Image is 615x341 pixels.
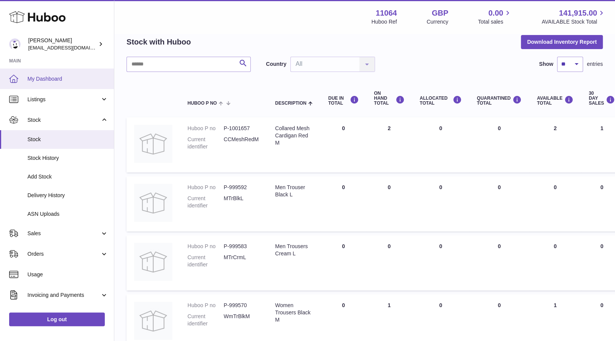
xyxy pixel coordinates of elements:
[478,8,512,25] a: 0.00 Total sales
[529,235,581,290] td: 0
[275,302,313,323] div: Women Trousers Black M
[9,38,21,50] img: imichellrs@gmail.com
[589,91,615,106] div: 30 DAY SALES
[320,235,366,290] td: 0
[224,184,260,191] dd: P-999592
[187,136,224,150] dt: Current identifier
[498,184,501,190] span: 0
[412,235,469,290] td: 0
[559,8,597,18] span: 141,915.00
[9,312,105,326] a: Log out
[412,176,469,231] td: 0
[127,37,191,47] h2: Stock with Huboo
[498,302,501,308] span: 0
[372,18,397,25] div: Huboo Ref
[275,184,313,198] div: Men Trouser Black L
[521,35,603,49] button: Download Inventory Report
[187,254,224,268] dt: Current identifier
[27,136,108,143] span: Stock
[27,96,100,103] span: Listings
[187,101,217,106] span: Huboo P no
[412,117,469,172] td: 0
[498,125,501,131] span: 0
[587,61,603,68] span: entries
[366,117,412,172] td: 2
[224,313,260,327] dd: WmTrBlkM
[224,195,260,209] dd: MTrBlkL
[366,176,412,231] td: 0
[539,61,553,68] label: Show
[477,96,522,106] div: QUARANTINED Total
[224,136,260,150] dd: CCMeshRedM
[420,96,461,106] div: ALLOCATED Total
[537,96,573,106] div: AVAILABLE Total
[187,184,224,191] dt: Huboo P no
[27,155,108,162] span: Stock History
[27,173,108,180] span: Add Stock
[27,116,100,124] span: Stock
[134,125,172,163] img: product image
[328,96,359,106] div: DUE IN TOTAL
[27,230,100,237] span: Sales
[224,243,260,250] dd: P-999583
[27,210,108,218] span: ASN Uploads
[187,313,224,327] dt: Current identifier
[275,243,313,257] div: Men Trousers Cream L
[427,18,448,25] div: Currency
[187,243,224,250] dt: Huboo P no
[28,37,97,51] div: [PERSON_NAME]
[28,45,112,51] span: [EMAIL_ADDRESS][DOMAIN_NAME]
[376,8,397,18] strong: 11064
[27,75,108,83] span: My Dashboard
[541,8,606,25] a: 141,915.00 AVAILABLE Stock Total
[320,117,366,172] td: 0
[275,125,313,147] div: Collared Mesh Cardigan Red M
[134,243,172,281] img: product image
[27,271,108,278] span: Usage
[275,101,306,106] span: Description
[498,243,501,249] span: 0
[488,8,503,18] span: 0.00
[27,192,108,199] span: Delivery History
[187,125,224,132] dt: Huboo P no
[266,61,287,68] label: Country
[27,292,100,299] span: Invoicing and Payments
[529,117,581,172] td: 2
[432,8,448,18] strong: GBP
[224,302,260,309] dd: P-999570
[366,235,412,290] td: 0
[224,254,260,268] dd: MTrCrmL
[320,176,366,231] td: 0
[187,302,224,309] dt: Huboo P no
[27,250,100,258] span: Orders
[134,302,172,340] img: product image
[134,184,172,222] img: product image
[374,91,404,106] div: ON HAND Total
[224,125,260,132] dd: P-1001657
[478,18,512,25] span: Total sales
[541,18,606,25] span: AVAILABLE Stock Total
[529,176,581,231] td: 0
[187,195,224,209] dt: Current identifier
